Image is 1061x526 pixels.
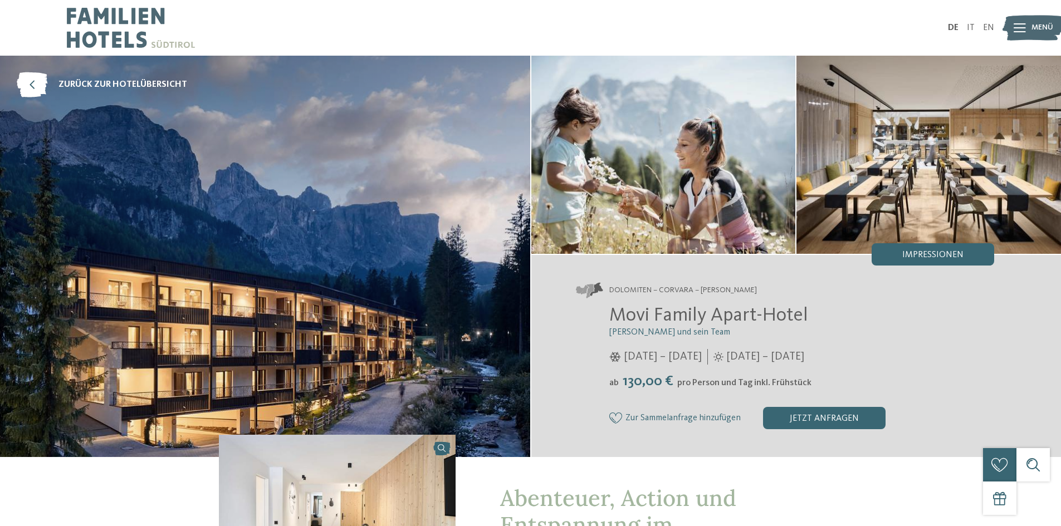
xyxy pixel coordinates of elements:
[58,78,187,91] span: zurück zur Hotelübersicht
[726,349,804,365] span: [DATE] – [DATE]
[17,72,187,97] a: zurück zur Hotelübersicht
[713,352,723,362] i: Öffnungszeiten im Sommer
[763,407,886,429] div: jetzt anfragen
[609,328,730,337] span: [PERSON_NAME] und sein Team
[677,378,811,387] span: pro Person und Tag inkl. Frühstück
[983,23,994,32] a: EN
[967,23,975,32] a: IT
[625,414,741,424] span: Zur Sammelanfrage hinzufügen
[624,349,702,365] span: [DATE] – [DATE]
[609,378,619,387] span: ab
[948,23,959,32] a: DE
[796,56,1061,254] img: Eine glückliche Familienauszeit in Corvara
[609,306,808,325] span: Movi Family Apart-Hotel
[902,250,964,259] span: Impressionen
[1031,22,1053,33] span: Menü
[620,374,676,389] span: 130,00 €
[609,285,757,296] span: Dolomiten – Corvara – [PERSON_NAME]
[609,352,621,362] i: Öffnungszeiten im Winter
[531,56,796,254] img: Eine glückliche Familienauszeit in Corvara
